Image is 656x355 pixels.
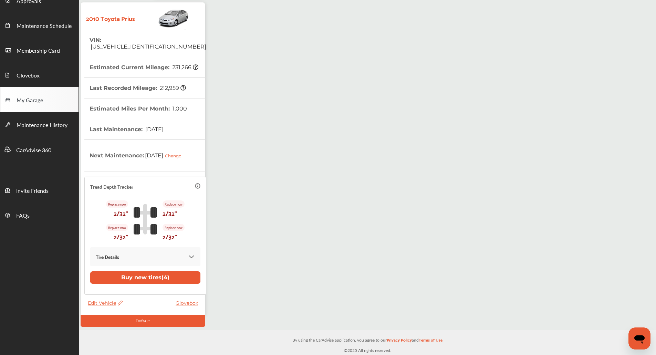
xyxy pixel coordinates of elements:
strong: 2010 Toyota Prius [86,13,135,23]
a: Glovebox [176,300,201,306]
span: 1,000 [171,105,187,112]
p: Replace now [106,224,128,231]
a: My Garage [0,87,79,112]
span: Glovebox [17,71,40,80]
p: Tire Details [96,253,119,261]
img: KOKaJQAAAABJRU5ErkJggg== [188,253,195,260]
th: Estimated Miles Per Month : [90,98,187,119]
span: [DATE] [144,126,164,133]
th: VIN : [90,30,206,57]
iframe: Button to launch messaging window [628,327,650,349]
span: CarAdvise 360 [16,146,51,155]
span: My Garage [17,96,43,105]
p: 2/32" [114,231,128,242]
span: Membership Card [17,46,60,55]
span: [DATE] [144,147,186,164]
div: Default [81,315,205,327]
p: 2/32" [163,231,177,242]
div: © 2025 All rights reserved. [79,330,656,355]
p: Replace now [106,200,128,208]
a: Terms of Use [419,336,442,347]
img: Vehicle [135,6,189,30]
p: Replace now [163,224,185,231]
span: [US_VEHICLE_IDENTIFICATION_NUMBER] [90,43,206,50]
span: Maintenance History [17,121,67,130]
p: 2/32" [163,208,177,218]
th: Last Maintenance : [90,119,164,139]
span: 212,959 [159,85,186,91]
span: FAQs [16,211,30,220]
p: Tread Depth Tracker [90,182,133,190]
span: Edit Vehicle [88,300,123,306]
p: Replace now [163,200,185,208]
p: By using the CarAdvise application, you agree to our and [79,336,656,343]
th: Estimated Current Mileage : [90,57,198,77]
th: Next Maintenance : [90,140,186,171]
th: Last Recorded Mileage : [90,78,186,98]
button: Buy new tires(4) [90,271,200,284]
span: 231,266 [171,64,198,71]
a: Maintenance Schedule [0,13,79,38]
div: Change [165,153,185,158]
p: 2/32" [114,208,128,218]
span: Maintenance Schedule [17,22,72,31]
a: Privacy Policy [387,336,412,347]
img: tire_track_logo.b900bcbc.svg [134,203,157,234]
a: Membership Card [0,38,79,62]
a: Maintenance History [0,112,79,137]
a: Glovebox [0,62,79,87]
span: Invite Friends [16,187,49,196]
